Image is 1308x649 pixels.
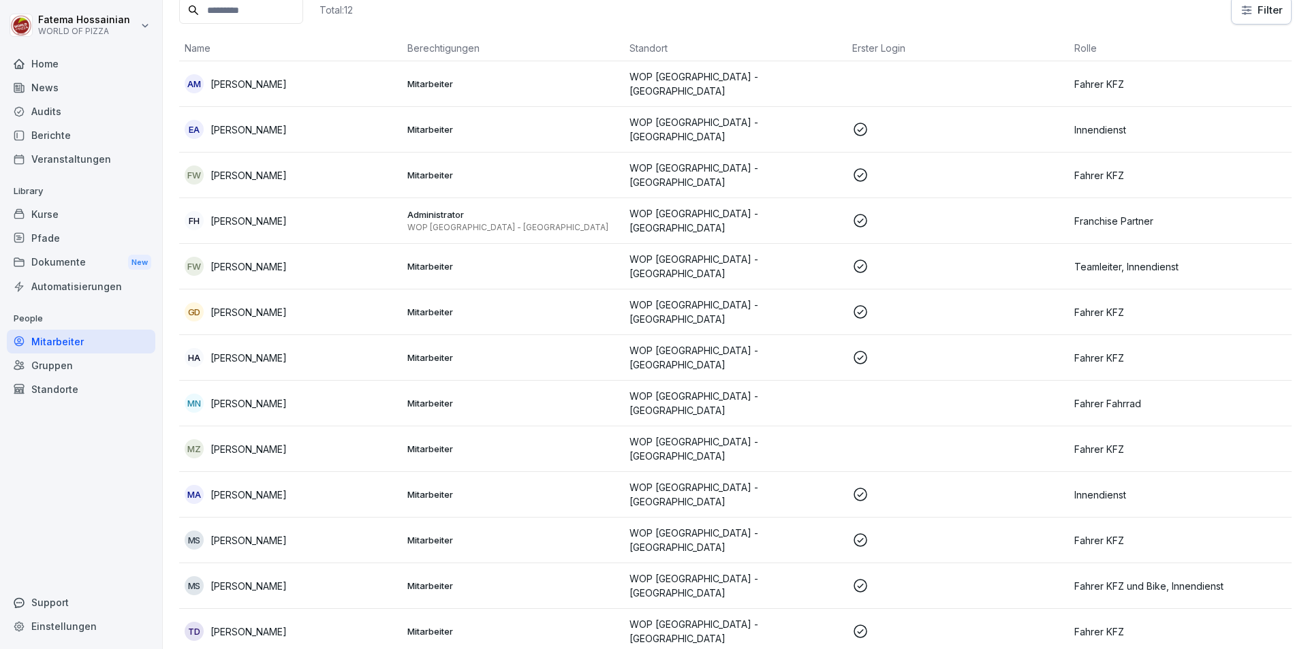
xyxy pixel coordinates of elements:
[185,622,204,641] div: TD
[407,580,619,592] p: Mitarbeiter
[211,579,287,593] p: [PERSON_NAME]
[185,120,204,139] div: EA
[320,3,353,16] p: Total: 12
[847,35,1070,61] th: Erster Login
[629,298,841,326] p: WOP [GEOGRAPHIC_DATA] - [GEOGRAPHIC_DATA]
[402,35,625,61] th: Berechtigungen
[7,99,155,123] a: Audits
[629,526,841,554] p: WOP [GEOGRAPHIC_DATA] - [GEOGRAPHIC_DATA]
[7,123,155,147] a: Berichte
[211,123,287,137] p: [PERSON_NAME]
[629,617,841,646] p: WOP [GEOGRAPHIC_DATA] - [GEOGRAPHIC_DATA]
[185,165,204,185] div: FW
[211,305,287,319] p: [PERSON_NAME]
[407,351,619,364] p: Mitarbeiter
[407,78,619,90] p: Mitarbeiter
[211,624,287,639] p: [PERSON_NAME]
[211,351,287,365] p: [PERSON_NAME]
[1074,77,1286,91] p: Fahrer KFZ
[407,625,619,637] p: Mitarbeiter
[185,348,204,367] div: HA
[7,330,155,353] a: Mitarbeiter
[1074,259,1286,274] p: Teamleiter, Innendienst
[407,397,619,409] p: Mitarbeiter
[7,250,155,275] div: Dokumente
[407,488,619,501] p: Mitarbeiter
[7,377,155,401] a: Standorte
[179,35,402,61] th: Name
[211,214,287,228] p: [PERSON_NAME]
[185,211,204,230] div: FH
[1074,214,1286,228] p: Franchise Partner
[7,147,155,171] a: Veranstaltungen
[1074,488,1286,502] p: Innendienst
[1074,579,1286,593] p: Fahrer KFZ und Bike, Innendienst
[185,576,204,595] div: MS
[1074,305,1286,319] p: Fahrer KFZ
[7,274,155,298] a: Automatisierungen
[38,27,130,36] p: WORLD OF PIZZA
[211,488,287,502] p: [PERSON_NAME]
[1074,624,1286,639] p: Fahrer KFZ
[7,202,155,226] a: Kurse
[407,222,619,233] p: WOP [GEOGRAPHIC_DATA] - [GEOGRAPHIC_DATA]
[7,250,155,275] a: DokumenteNew
[629,434,841,463] p: WOP [GEOGRAPHIC_DATA] - [GEOGRAPHIC_DATA]
[407,260,619,272] p: Mitarbeiter
[1074,442,1286,456] p: Fahrer KFZ
[211,259,287,274] p: [PERSON_NAME]
[211,77,287,91] p: [PERSON_NAME]
[624,35,847,61] th: Standort
[7,614,155,638] a: Einstellungen
[185,74,204,93] div: AM
[185,257,204,276] div: FW
[7,52,155,76] a: Home
[211,442,287,456] p: [PERSON_NAME]
[407,306,619,318] p: Mitarbeiter
[1074,351,1286,365] p: Fahrer KFZ
[407,208,619,221] p: Administrator
[7,308,155,330] p: People
[211,168,287,183] p: [PERSON_NAME]
[1240,3,1283,17] div: Filter
[7,590,155,614] div: Support
[185,302,204,321] div: GD
[7,353,155,377] div: Gruppen
[185,531,204,550] div: MS
[629,343,841,372] p: WOP [GEOGRAPHIC_DATA] - [GEOGRAPHIC_DATA]
[629,252,841,281] p: WOP [GEOGRAPHIC_DATA] - [GEOGRAPHIC_DATA]
[211,396,287,411] p: [PERSON_NAME]
[629,161,841,189] p: WOP [GEOGRAPHIC_DATA] - [GEOGRAPHIC_DATA]
[185,485,204,504] div: MA
[629,389,841,417] p: WOP [GEOGRAPHIC_DATA] - [GEOGRAPHIC_DATA]
[407,534,619,546] p: Mitarbeiter
[1074,123,1286,137] p: Innendienst
[7,76,155,99] a: News
[407,443,619,455] p: Mitarbeiter
[407,123,619,136] p: Mitarbeiter
[629,69,841,98] p: WOP [GEOGRAPHIC_DATA] - [GEOGRAPHIC_DATA]
[1069,35,1292,61] th: Rolle
[1074,168,1286,183] p: Fahrer KFZ
[211,533,287,548] p: [PERSON_NAME]
[629,571,841,600] p: WOP [GEOGRAPHIC_DATA] - [GEOGRAPHIC_DATA]
[7,180,155,202] p: Library
[1074,396,1286,411] p: Fahrer Fahrrad
[185,439,204,458] div: MZ
[7,226,155,250] a: Pfade
[128,255,151,270] div: New
[185,394,204,413] div: MN
[629,480,841,509] p: WOP [GEOGRAPHIC_DATA] - [GEOGRAPHIC_DATA]
[629,115,841,144] p: WOP [GEOGRAPHIC_DATA] - [GEOGRAPHIC_DATA]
